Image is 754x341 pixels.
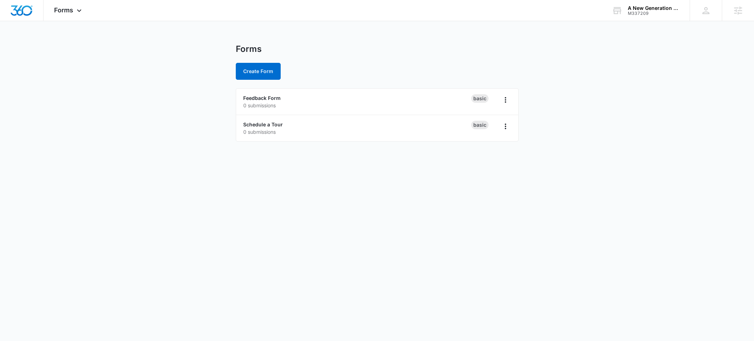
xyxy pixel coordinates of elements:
p: 0 submissions [243,128,471,136]
button: Create Form [236,63,281,80]
span: Forms [54,6,73,14]
div: Basic [471,121,489,129]
div: Basic [471,94,489,103]
button: Overflow Menu [500,94,511,106]
div: account id [628,11,679,16]
a: Schedule a Tour [243,121,283,127]
p: 0 submissions [243,102,471,109]
div: account name [628,5,679,11]
button: Overflow Menu [500,121,511,132]
a: Feedback Form [243,95,281,101]
h1: Forms [236,44,262,54]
